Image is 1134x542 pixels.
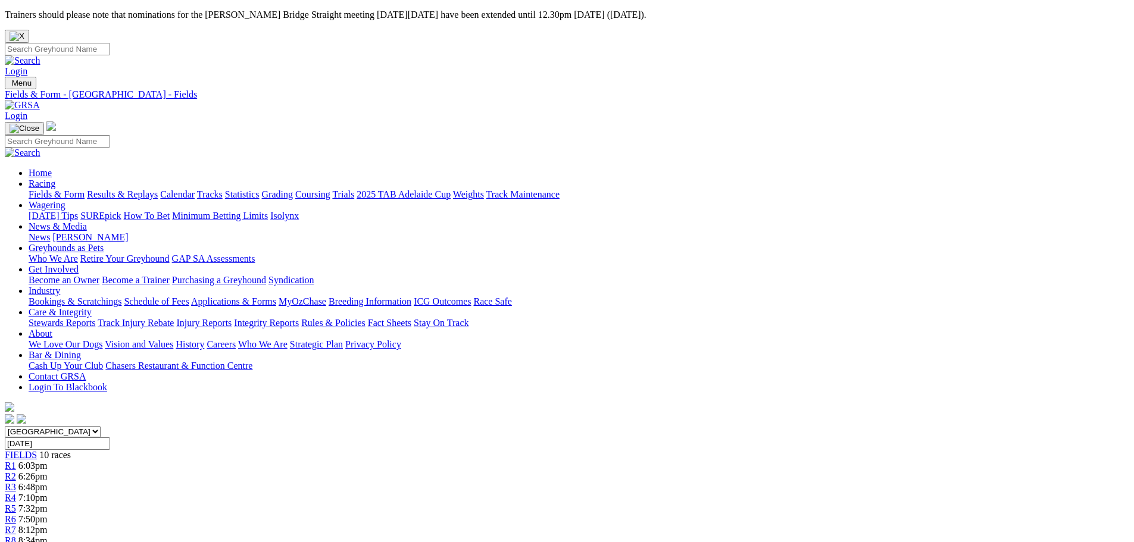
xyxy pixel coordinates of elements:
[5,437,110,450] input: Select date
[87,189,158,199] a: Results & Replays
[5,402,14,412] img: logo-grsa-white.png
[80,253,170,264] a: Retire Your Greyhound
[29,211,78,221] a: [DATE] Tips
[29,318,95,328] a: Stewards Reports
[29,232,50,242] a: News
[18,514,48,524] span: 7:50pm
[238,339,288,349] a: Who We Are
[160,189,195,199] a: Calendar
[29,200,65,210] a: Wagering
[414,296,471,306] a: ICG Outcomes
[5,100,40,111] img: GRSA
[105,339,173,349] a: Vision and Values
[5,450,37,460] span: FIELDS
[52,232,128,242] a: [PERSON_NAME]
[5,30,29,43] button: Close
[5,77,36,89] button: Toggle navigation
[18,525,48,535] span: 8:12pm
[172,275,266,285] a: Purchasing a Greyhound
[486,189,560,199] a: Track Maintenance
[225,189,260,199] a: Statistics
[5,525,16,535] a: R7
[29,275,99,285] a: Become an Owner
[29,371,86,381] a: Contact GRSA
[5,111,27,121] a: Login
[5,89,1129,100] a: Fields & Form - [GEOGRAPHIC_DATA] - Fields
[207,339,236,349] a: Careers
[345,339,401,349] a: Privacy Policy
[268,275,314,285] a: Syndication
[29,168,52,178] a: Home
[473,296,511,306] a: Race Safe
[5,55,40,66] img: Search
[29,296,1129,307] div: Industry
[29,339,102,349] a: We Love Our Dogs
[234,318,299,328] a: Integrity Reports
[279,296,326,306] a: MyOzChase
[368,318,411,328] a: Fact Sheets
[39,450,71,460] span: 10 races
[10,32,24,41] img: X
[80,211,121,221] a: SUREpick
[12,79,32,87] span: Menu
[5,10,1129,20] p: Trainers should please note that nominations for the [PERSON_NAME] Bridge Straight meeting [DATE]...
[29,232,1129,243] div: News & Media
[5,460,16,471] a: R1
[17,414,26,424] img: twitter.svg
[29,178,55,189] a: Racing
[29,318,1129,328] div: Care & Integrity
[29,296,121,306] a: Bookings & Scratchings
[357,189,451,199] a: 2025 TAB Adelaide Cup
[414,318,468,328] a: Stay On Track
[270,211,299,221] a: Isolynx
[18,493,48,503] span: 7:10pm
[29,253,1129,264] div: Greyhounds as Pets
[124,211,170,221] a: How To Bet
[29,211,1129,221] div: Wagering
[5,471,16,481] a: R2
[5,503,16,513] a: R5
[453,189,484,199] a: Weights
[172,211,268,221] a: Minimum Betting Limits
[176,339,204,349] a: History
[29,382,107,392] a: Login To Blackbook
[29,253,78,264] a: Who We Are
[5,414,14,424] img: facebook.svg
[332,189,354,199] a: Trials
[290,339,343,349] a: Strategic Plan
[29,275,1129,286] div: Get Involved
[5,514,16,524] a: R6
[29,243,104,253] a: Greyhounds as Pets
[29,221,87,231] a: News & Media
[29,339,1129,350] div: About
[5,135,110,148] input: Search
[29,361,103,371] a: Cash Up Your Club
[329,296,411,306] a: Breeding Information
[5,43,110,55] input: Search
[18,460,48,471] span: 6:03pm
[5,66,27,76] a: Login
[5,148,40,158] img: Search
[102,275,170,285] a: Become a Trainer
[29,264,79,274] a: Get Involved
[29,361,1129,371] div: Bar & Dining
[18,471,48,481] span: 6:26pm
[29,350,81,360] a: Bar & Dining
[191,296,276,306] a: Applications & Forms
[5,482,16,492] a: R3
[295,189,330,199] a: Coursing
[10,124,39,133] img: Close
[98,318,174,328] a: Track Injury Rebate
[172,253,255,264] a: GAP SA Assessments
[29,307,92,317] a: Care & Integrity
[5,493,16,503] a: R4
[18,503,48,513] span: 7:32pm
[301,318,365,328] a: Rules & Policies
